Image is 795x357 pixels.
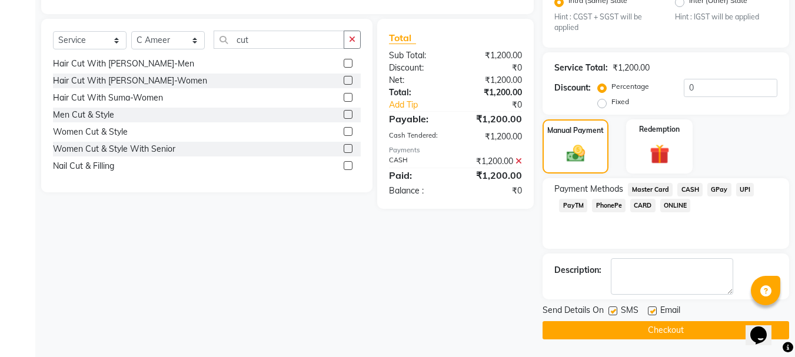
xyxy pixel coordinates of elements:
[53,126,128,138] div: Women Cut & Style
[468,99,531,111] div: ₹0
[455,74,531,86] div: ₹1,200.00
[455,112,531,126] div: ₹1,200.00
[547,125,604,136] label: Manual Payment
[644,142,676,166] img: _gift.svg
[639,124,680,135] label: Redemption
[554,183,623,195] span: Payment Methods
[389,32,416,44] span: Total
[611,81,649,92] label: Percentage
[561,143,591,164] img: _cash.svg
[455,168,531,182] div: ₹1,200.00
[380,74,455,86] div: Net:
[53,75,207,87] div: Hair Cut With [PERSON_NAME]-Women
[630,199,656,212] span: CARD
[455,62,531,74] div: ₹0
[660,304,680,319] span: Email
[455,185,531,197] div: ₹0
[554,264,601,276] div: Description:
[746,310,783,345] iframe: chat widget
[455,131,531,143] div: ₹1,200.00
[592,199,626,212] span: PhonePe
[214,31,344,49] input: Search or Scan
[380,99,468,111] a: Add Tip
[380,155,455,168] div: CASH
[53,109,114,121] div: Men Cut & Style
[677,183,703,196] span: CASH
[660,199,691,212] span: ONLINE
[380,112,455,126] div: Payable:
[543,321,789,339] button: Checkout
[543,304,604,319] span: Send Details On
[554,82,591,94] div: Discount:
[455,155,531,168] div: ₹1,200.00
[621,304,638,319] span: SMS
[675,12,777,22] small: Hint : IGST will be applied
[707,183,731,196] span: GPay
[389,145,522,155] div: Payments
[53,58,194,70] div: Hair Cut With [PERSON_NAME]-Men
[380,49,455,62] div: Sub Total:
[455,86,531,99] div: ₹1,200.00
[380,131,455,143] div: Cash Tendered:
[559,199,587,212] span: PayTM
[53,92,163,104] div: Hair Cut With Suma-Women
[380,185,455,197] div: Balance :
[736,183,754,196] span: UPI
[380,168,455,182] div: Paid:
[554,12,657,34] small: Hint : CGST + SGST will be applied
[380,86,455,99] div: Total:
[554,62,608,74] div: Service Total:
[628,183,673,196] span: Master Card
[455,49,531,62] div: ₹1,200.00
[53,143,175,155] div: Women Cut & Style With Senior
[611,96,629,107] label: Fixed
[613,62,650,74] div: ₹1,200.00
[53,160,114,172] div: Nail Cut & Filling
[380,62,455,74] div: Discount:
